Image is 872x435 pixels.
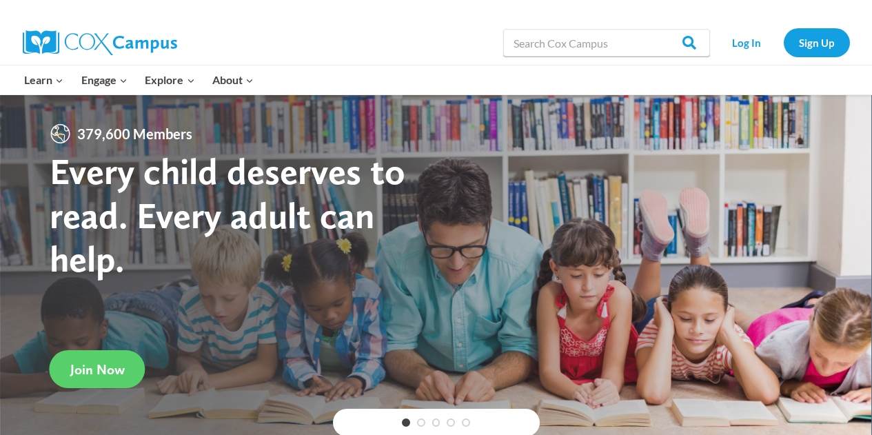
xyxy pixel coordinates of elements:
a: Sign Up [784,28,850,57]
a: 5 [462,418,470,427]
span: Engage [81,71,128,89]
a: 2 [417,418,425,427]
img: Cox Campus [23,30,177,55]
span: Explore [145,71,194,89]
strong: Every child deserves to read. Every adult can help. [50,149,405,281]
a: 4 [447,418,455,427]
span: Join Now [70,361,125,378]
a: Log In [717,28,777,57]
input: Search Cox Campus [503,29,710,57]
a: Join Now [50,350,145,388]
nav: Primary Navigation [16,65,263,94]
a: 3 [432,418,440,427]
span: Learn [24,71,63,89]
a: 1 [402,418,410,427]
span: About [212,71,254,89]
span: 379,600 Members [72,123,198,145]
nav: Secondary Navigation [717,28,850,57]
